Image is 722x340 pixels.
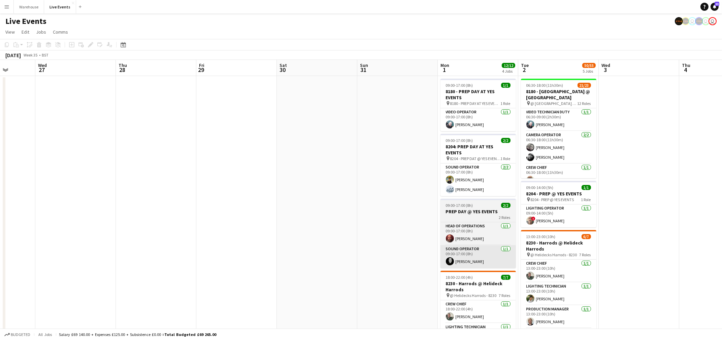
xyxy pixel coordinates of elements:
app-user-avatar: Production Managers [682,17,690,25]
span: Comms [53,29,68,35]
button: Budgeted [3,331,31,338]
a: Comms [50,28,71,36]
a: View [3,28,18,36]
span: View [5,29,15,35]
a: 13 [711,3,719,11]
div: BST [42,52,48,58]
span: Edit [22,29,29,35]
app-user-avatar: Technical Department [709,17,717,25]
h1: Live Events [5,16,46,26]
button: Warehouse [14,0,44,13]
button: Live Events [44,0,76,13]
app-user-avatar: Ollie Rolfe [702,17,710,25]
span: 13 [715,2,719,6]
app-user-avatar: Production Managers [695,17,703,25]
span: Total Budgeted £69 265.00 [164,332,216,337]
span: Budgeted [11,332,30,337]
div: Salary £69 140.00 + Expenses £125.00 + Subsistence £0.00 = [59,332,216,337]
a: Edit [19,28,32,36]
app-user-avatar: Production Managers [675,17,683,25]
div: [DATE] [5,52,21,59]
span: Jobs [36,29,46,35]
app-user-avatar: Eden Hopkins [688,17,696,25]
a: Jobs [33,28,49,36]
span: All jobs [37,332,53,337]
